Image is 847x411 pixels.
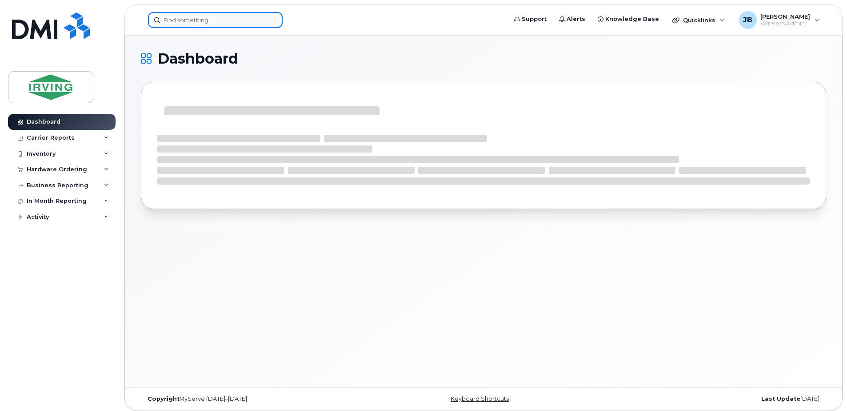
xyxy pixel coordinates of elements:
div: MyServe [DATE]–[DATE] [141,395,369,403]
div: [DATE] [598,395,826,403]
strong: Copyright [148,395,180,402]
span: Dashboard [158,52,238,65]
strong: Last Update [761,395,800,402]
a: Keyboard Shortcuts [451,395,509,402]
